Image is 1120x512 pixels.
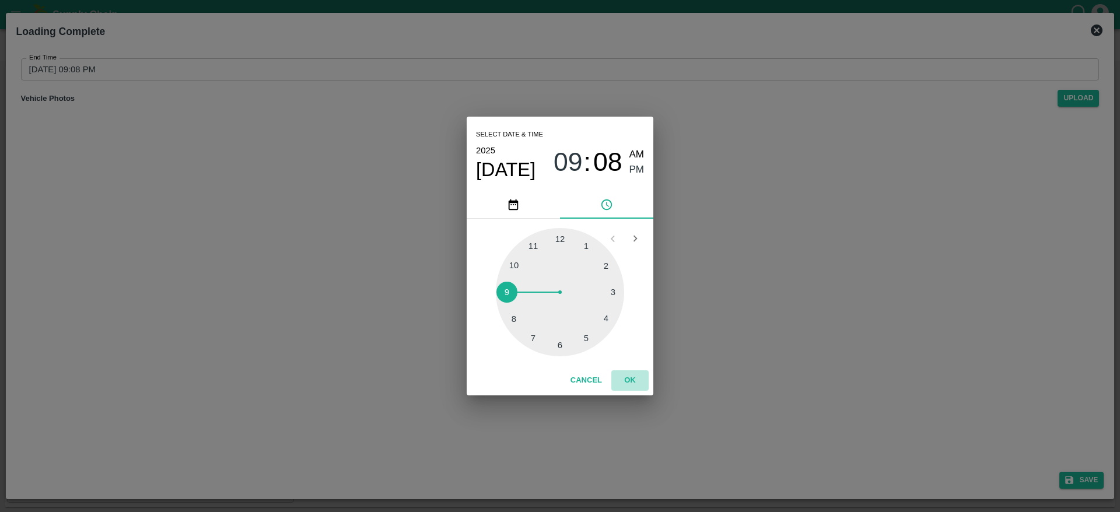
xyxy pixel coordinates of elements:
button: OK [611,370,649,391]
button: Cancel [566,370,607,391]
button: 2025 [476,143,495,158]
button: PM [629,162,645,178]
span: 09 [554,147,583,177]
button: [DATE] [476,158,535,181]
button: Open next view [624,227,646,250]
span: 08 [593,147,622,177]
span: Select date & time [476,126,543,143]
button: 08 [593,147,622,178]
button: pick time [560,191,653,219]
button: 09 [554,147,583,178]
button: pick date [467,191,560,219]
button: AM [629,147,645,163]
span: : [584,147,591,178]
